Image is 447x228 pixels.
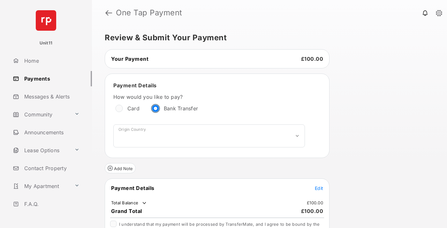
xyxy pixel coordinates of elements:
h5: Review & Submit Your Payment [105,34,429,42]
a: Announcements [10,125,92,140]
a: Lease Options [10,143,72,158]
a: Home [10,53,92,68]
a: Messages & Alerts [10,89,92,104]
td: £100.00 [307,200,323,206]
span: Grand Total [111,208,142,214]
a: Community [10,107,72,122]
span: Your Payment [111,56,148,62]
td: Total Balance [111,200,148,206]
span: £100.00 [301,208,323,214]
a: My Apartment [10,178,72,194]
strong: One Tap Payment [116,9,182,17]
label: Bank Transfer [164,105,198,112]
span: Payment Details [111,185,155,191]
a: Contact Property [10,161,92,176]
p: Unit11 [40,40,53,46]
img: svg+xml;base64,PHN2ZyB4bWxucz0iaHR0cDovL3d3dy53My5vcmcvMjAwMC9zdmciIHdpZHRoPSI2NCIgaGVpZ2h0PSI2NC... [36,10,56,31]
button: Edit [315,185,323,191]
span: £100.00 [301,56,323,62]
button: Add Note [105,163,136,173]
a: Payments [10,71,92,86]
label: Card [127,105,140,112]
a: F.A.Q. [10,196,92,212]
label: How would you like to pay? [113,94,305,100]
span: Payment Details [113,82,157,89]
